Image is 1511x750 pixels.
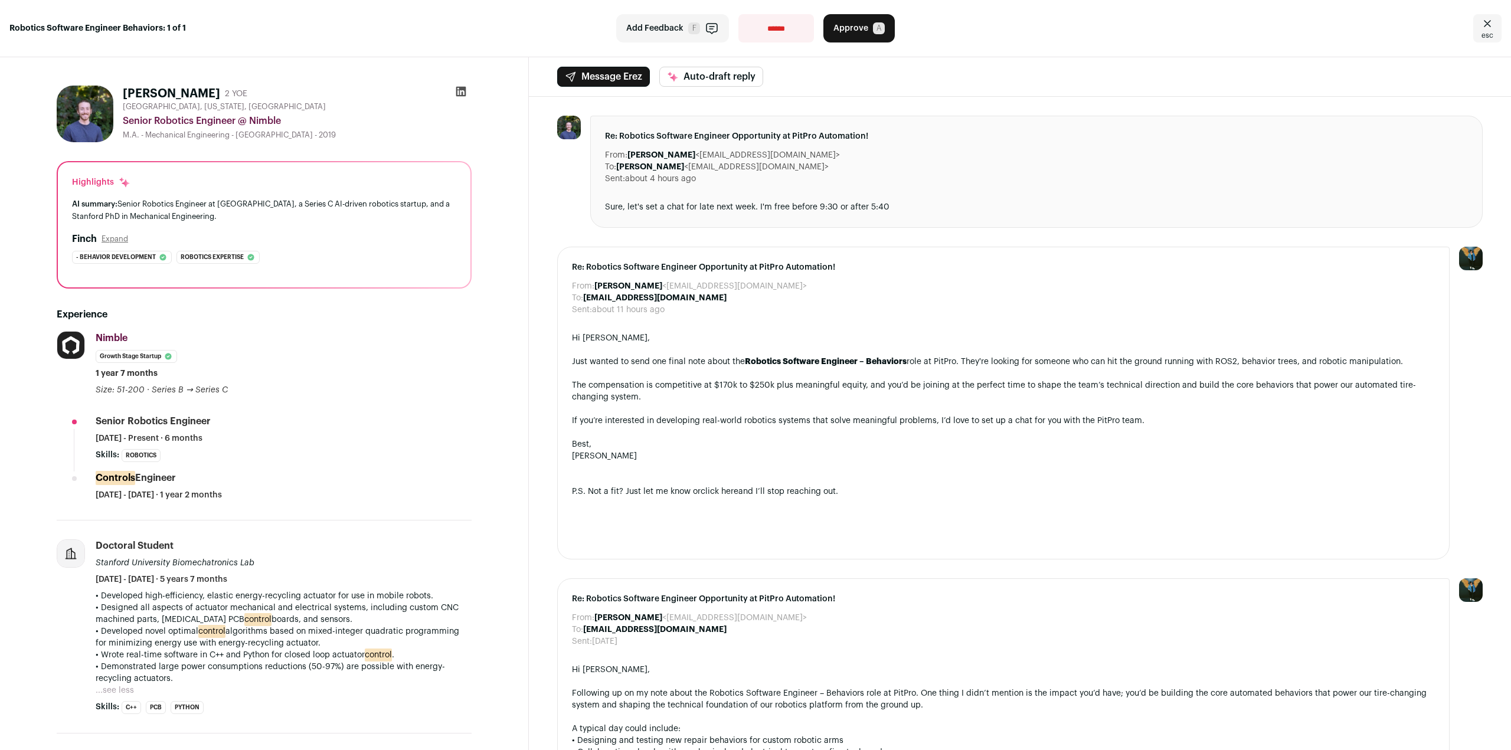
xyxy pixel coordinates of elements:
[572,735,1435,746] div: • Designing and testing new repair behaviors for custom robotic arms
[9,22,186,34] strong: Robotics Software Engineer Behaviors: 1 of 1
[96,449,119,461] span: Skills:
[96,471,135,485] mark: Controls
[123,114,472,128] div: Senior Robotics Engineer @ Nimble
[72,232,97,246] h2: Finch
[57,86,113,142] img: 8248886f3ee361a980fdf7f569fafb33a371b7ee4351237d3f0de77f4720776f
[57,332,84,359] img: 4a822c69da9ed824e87ab7e7815c07d38c0101f9d9a8e67c0e720bde9e1b74bb.jpg
[594,614,662,622] b: [PERSON_NAME]
[823,14,895,42] button: Approve A
[572,261,1435,273] span: Re: Robotics Software Engineer Opportunity at PitPro Automation!
[572,486,1435,497] div: P.S. Not a fit? Just let me know or and I’ll stop reaching out.
[701,487,738,496] a: click here
[96,649,472,661] p: • Wrote real-time software in C++ and Python for closed loop actuator .
[627,151,695,159] b: [PERSON_NAME]
[96,433,202,444] span: [DATE] - Present · 6 months
[557,116,581,139] img: 8248886f3ee361a980fdf7f569fafb33a371b7ee4351237d3f0de77f4720776f
[572,723,1435,735] div: A typical day could include:
[171,701,204,714] li: Python
[572,415,1435,427] div: If you’re interested in developing real-world robotics systems that solve meaningful problems, I’...
[122,449,161,462] li: Robotics
[572,379,1435,403] div: The compensation is competitive at $170k to $250k plus meaningful equity, and you’d be joining at...
[572,304,592,316] dt: Sent:
[96,471,176,484] div: Engineer
[572,450,1435,462] div: [PERSON_NAME]
[123,102,326,112] span: [GEOGRAPHIC_DATA], [US_STATE], [GEOGRAPHIC_DATA]
[147,384,149,396] span: ·
[557,67,650,87] button: Message Erez
[123,86,220,102] h1: [PERSON_NAME]
[96,602,472,625] p: • Designed all aspects of actuator mechanical and electrical systems, including custom CNC machin...
[181,251,244,263] span: Robotics expertise
[96,539,174,552] div: Doctoral Student
[605,161,616,173] dt: To:
[244,613,272,626] mark: control
[616,163,684,171] b: [PERSON_NAME]
[96,333,127,343] span: Nimble
[583,294,727,302] b: [EMAIL_ADDRESS][DOMAIN_NAME]
[659,67,763,87] button: Auto-draft reply
[616,161,829,173] dd: <[EMAIL_ADDRESS][DOMAIN_NAME]>
[96,386,145,394] span: Size: 51-200
[152,386,228,394] span: Series B → Series C
[122,701,141,714] li: C++
[572,593,1435,605] span: Re: Robotics Software Engineer Opportunity at PitPro Automation!
[1459,247,1483,270] img: 12031951-medium_jpg
[1473,14,1502,42] a: Close
[572,280,594,292] dt: From:
[146,701,166,714] li: PCB
[626,22,683,34] span: Add Feedback
[605,149,627,161] dt: From:
[96,368,158,379] span: 1 year 7 months
[96,625,472,649] p: • Developed novel optimal algorithms based on mixed-integer quadratic programming for minimizing ...
[123,130,472,140] div: M.A. - Mechanical Engineering - [GEOGRAPHIC_DATA] - 2019
[72,198,456,222] div: Senior Robotics Engineer at [GEOGRAPHIC_DATA], a Series C AI-driven robotics startup, and a Stanf...
[688,22,700,34] span: F
[572,612,594,624] dt: From:
[76,251,156,263] span: - behavior development
[96,559,254,567] span: Stanford University Biomechatronics Lab
[572,624,583,636] dt: To:
[616,14,729,42] button: Add Feedback F
[625,173,696,185] dd: about 4 hours ago
[96,489,222,501] span: [DATE] - [DATE] · 1 year 2 months
[225,88,247,100] div: 2 YOE
[96,685,134,696] button: ...see less
[1459,578,1483,602] img: 12031951-medium_jpg
[627,149,840,161] dd: <[EMAIL_ADDRESS][DOMAIN_NAME]>
[583,625,727,634] b: [EMAIL_ADDRESS][DOMAIN_NAME]
[572,636,592,647] dt: Sent:
[594,612,807,624] dd: <[EMAIL_ADDRESS][DOMAIN_NAME]>
[605,130,1468,142] span: Re: Robotics Software Engineer Opportunity at PitPro Automation!
[572,356,1435,368] div: Just wanted to send one final note about the role at PitPro. They're looking for someone who can ...
[57,540,84,567] img: company-logo-placeholder-414d4e2ec0e2ddebbe968bf319fdfe5acfe0c9b87f798d344e800bc9a89632a0.png
[605,173,625,185] dt: Sent:
[594,282,662,290] b: [PERSON_NAME]
[365,649,392,661] mark: control
[592,636,617,647] dd: [DATE]
[96,350,177,363] li: Growth Stage Startup
[72,200,117,208] span: AI summary:
[72,176,130,188] div: Highlights
[605,201,1468,213] div: Sure, let's set a chat for late next week. I'm free before 9:30 or after 5:40
[873,22,885,34] span: A
[594,280,807,292] dd: <[EMAIL_ADDRESS][DOMAIN_NAME]>
[96,701,119,713] span: Skills:
[572,332,1435,344] div: Hi [PERSON_NAME],
[96,574,227,585] span: [DATE] - [DATE] · 5 years 7 months
[572,687,1435,711] div: Following up on my note about the Robotics Software Engineer – Behaviors role at PitPro. One thin...
[572,292,583,304] dt: To:
[57,307,472,322] h2: Experience
[96,415,211,428] div: Senior Robotics Engineer
[572,438,1435,450] div: Best,
[745,358,907,366] strong: Robotics Software Engineer – Behaviors
[833,22,868,34] span: Approve
[96,661,472,685] p: • Demonstrated large power consumptions reductions (50-97%) are possible with energy-recycling ac...
[572,664,1435,676] div: Hi [PERSON_NAME],
[102,234,128,244] button: Expand
[592,304,665,316] dd: about 11 hours ago
[1481,31,1493,40] span: esc
[96,590,472,602] p: • Developed high-efficiency, elastic energy-recycling actuator for use in mobile robots.
[198,625,225,638] mark: control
